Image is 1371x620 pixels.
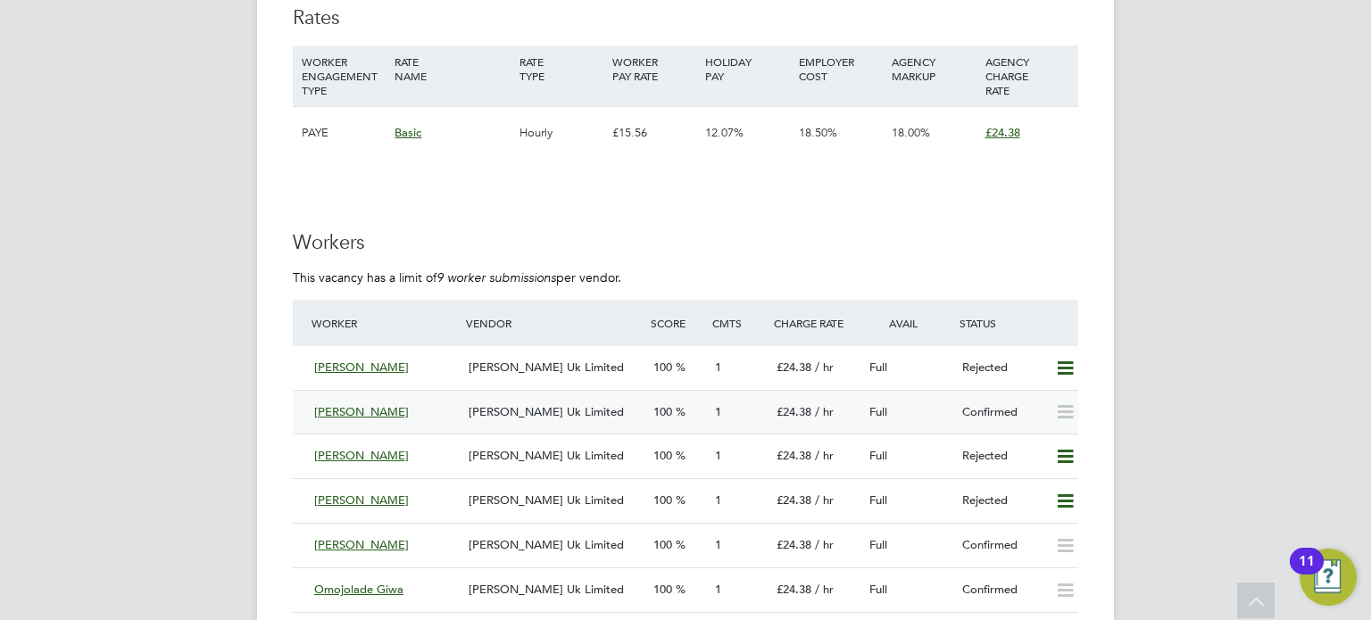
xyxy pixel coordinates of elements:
[293,269,1078,285] p: This vacancy has a limit of per vendor.
[955,353,1048,383] div: Rejected
[390,45,514,92] div: RATE NAME
[715,582,721,597] span: 1
[515,45,608,92] div: RATE TYPE
[869,582,887,597] span: Full
[815,448,834,463] span: / hr
[715,404,721,419] span: 1
[297,45,390,106] div: WORKER ENGAGEMENT TYPE
[469,360,624,375] span: [PERSON_NAME] Uk Limited
[715,448,721,463] span: 1
[869,404,887,419] span: Full
[715,360,721,375] span: 1
[515,107,608,159] div: Hourly
[981,45,1074,106] div: AGENCY CHARGE RATE
[955,486,1048,516] div: Rejected
[777,404,811,419] span: £24.38
[469,448,624,463] span: [PERSON_NAME] Uk Limited
[955,307,1078,339] div: Status
[314,537,409,552] span: [PERSON_NAME]
[436,269,556,285] em: 9 worker submissions
[955,531,1048,560] div: Confirmed
[653,404,672,419] span: 100
[892,125,930,140] span: 18.00%
[293,5,1078,31] h3: Rates
[869,360,887,375] span: Full
[862,307,955,339] div: Avail
[769,307,862,339] div: Charge Rate
[985,125,1020,140] span: £24.38
[869,448,887,463] span: Full
[777,582,811,597] span: £24.38
[705,125,744,140] span: 12.07%
[794,45,887,92] div: EMPLOYER COST
[708,307,769,339] div: Cmts
[815,360,834,375] span: / hr
[608,107,701,159] div: £15.56
[653,492,672,508] span: 100
[955,398,1048,427] div: Confirmed
[314,404,409,419] span: [PERSON_NAME]
[1300,549,1357,606] button: Open Resource Center, 11 new notifications
[815,582,834,597] span: / hr
[469,582,624,597] span: [PERSON_NAME] Uk Limited
[955,442,1048,471] div: Rejected
[715,492,721,508] span: 1
[469,492,624,508] span: [PERSON_NAME] Uk Limited
[314,582,403,597] span: Omojolade Giwa
[608,45,701,92] div: WORKER PAY RATE
[297,107,390,159] div: PAYE
[1299,561,1315,584] div: 11
[777,537,811,552] span: £24.38
[799,125,837,140] span: 18.50%
[777,492,811,508] span: £24.38
[307,307,461,339] div: Worker
[869,492,887,508] span: Full
[955,575,1048,605] div: Confirmed
[653,360,672,375] span: 100
[869,537,887,552] span: Full
[314,492,409,508] span: [PERSON_NAME]
[777,360,811,375] span: £24.38
[815,492,834,508] span: / hr
[314,360,409,375] span: [PERSON_NAME]
[815,404,834,419] span: / hr
[646,307,708,339] div: Score
[314,448,409,463] span: [PERSON_NAME]
[653,448,672,463] span: 100
[715,537,721,552] span: 1
[395,125,421,140] span: Basic
[653,582,672,597] span: 100
[461,307,646,339] div: Vendor
[469,404,624,419] span: [PERSON_NAME] Uk Limited
[293,230,1078,256] h3: Workers
[777,448,811,463] span: £24.38
[653,537,672,552] span: 100
[701,45,794,92] div: HOLIDAY PAY
[469,537,624,552] span: [PERSON_NAME] Uk Limited
[815,537,834,552] span: / hr
[887,45,980,92] div: AGENCY MARKUP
